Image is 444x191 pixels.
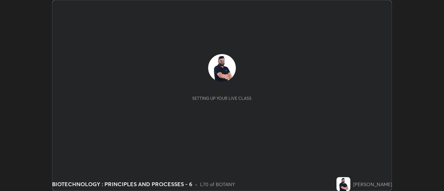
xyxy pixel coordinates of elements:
img: d98aa69fbffa4e468a8ec30e0ca3030a.jpg [208,54,236,82]
div: • [195,181,197,188]
div: Setting up your live class [192,96,251,101]
div: L70 of BOTANY [200,181,235,188]
div: BIOTECHNOLOGY : PRINCIPLES AND PROCESSES - 6 [52,180,192,188]
img: d98aa69fbffa4e468a8ec30e0ca3030a.jpg [336,177,350,191]
div: [PERSON_NAME] [353,181,392,188]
